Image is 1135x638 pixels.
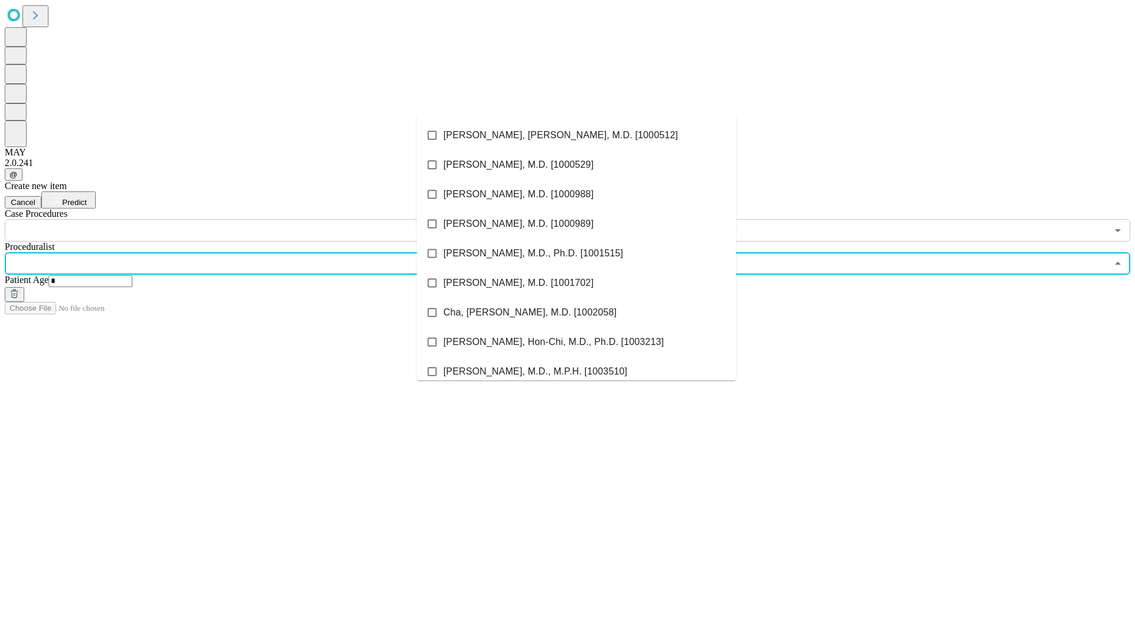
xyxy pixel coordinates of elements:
[5,242,54,252] span: Proceduralist
[5,209,67,219] span: Scheduled Procedure
[443,128,678,142] span: [PERSON_NAME], [PERSON_NAME], M.D. [1000512]
[443,246,623,261] span: [PERSON_NAME], M.D., Ph.D. [1001515]
[443,217,594,231] span: [PERSON_NAME], M.D. [1000989]
[9,170,18,179] span: @
[1110,255,1126,272] button: Close
[443,335,664,349] span: [PERSON_NAME], Hon-Chi, M.D., Ph.D. [1003213]
[5,181,67,191] span: Create new item
[443,158,594,172] span: [PERSON_NAME], M.D. [1000529]
[5,275,48,285] span: Patient Age
[443,187,594,201] span: [PERSON_NAME], M.D. [1000988]
[11,198,35,207] span: Cancel
[5,147,1130,158] div: MAY
[5,168,22,181] button: @
[443,364,627,379] span: [PERSON_NAME], M.D., M.P.H. [1003510]
[62,198,86,207] span: Predict
[1110,222,1126,239] button: Open
[5,158,1130,168] div: 2.0.241
[41,191,96,209] button: Predict
[443,276,594,290] span: [PERSON_NAME], M.D. [1001702]
[5,196,41,209] button: Cancel
[443,305,617,320] span: Cha, [PERSON_NAME], M.D. [1002058]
